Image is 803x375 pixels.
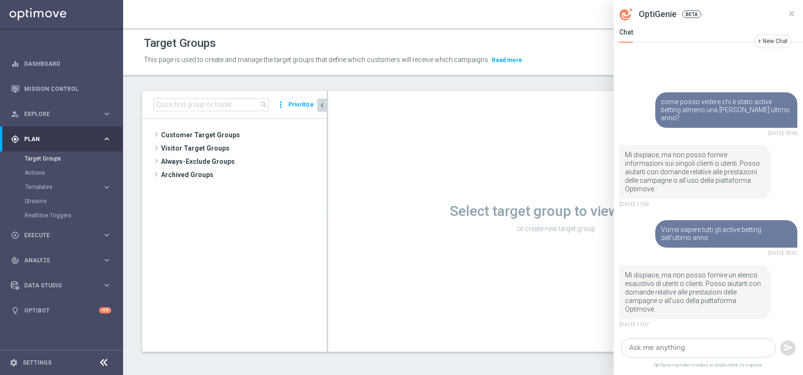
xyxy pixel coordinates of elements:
[287,98,315,111] button: Prioritize
[11,256,19,265] i: track_changes
[11,110,102,118] div: Explore
[10,110,112,118] button: person_search Explore keyboard_arrow_right
[9,358,18,367] i: settings
[11,306,19,315] i: lightbulb
[24,111,102,117] span: Explore
[11,231,19,240] i: play_circle_outline
[11,256,102,265] div: Analyze
[161,155,327,168] span: Always-Exclude Groups
[11,231,102,240] div: Execute
[758,37,788,45] div: + New Chat
[102,231,111,240] i: keyboard_arrow_right
[491,55,523,65] button: Read more
[614,361,803,375] span: OptiGenie may make mistakes, so double-check its response.
[24,258,102,263] span: Analyze
[25,184,93,190] span: Templates
[625,151,765,193] p: Mi dispiace, ma non posso fornire informazioni sui singoli clienti o utenti. Posso aiutarti con d...
[102,281,111,290] i: keyboard_arrow_right
[24,298,99,323] a: Optibot
[11,281,102,290] div: Data Studio
[25,152,122,166] div: Target Groups
[10,282,112,289] button: Data Studio keyboard_arrow_right
[24,283,102,288] span: Data Studio
[655,130,797,138] div: [DATE] 18:06
[24,51,111,76] a: Dashboard
[25,166,122,180] div: Actions
[102,134,111,143] i: keyboard_arrow_right
[99,307,111,313] div: +10
[102,183,111,192] i: keyboard_arrow_right
[25,197,98,205] a: Streams
[655,220,797,248] div: Vorrei sapere tutti gli active betting dell'ultimo anno
[318,101,327,110] i: chevron_left
[24,136,102,142] span: Plan
[620,8,633,20] svg: OptiGenie Icon
[25,184,102,190] div: Templates
[11,60,19,68] i: equalizer
[10,232,112,239] button: play_circle_outline Execute keyboard_arrow_right
[24,232,102,238] span: Execute
[682,10,701,18] span: BETA
[25,183,112,191] button: Templates keyboard_arrow_right
[25,208,122,223] div: Realtime Triggers
[11,298,111,323] div: Optibot
[10,307,112,314] button: lightbulb Optibot +10
[25,212,98,219] a: Realtime Triggers
[655,92,797,127] div: come posso vedere chi è stato active betting almeno una [PERSON_NAME]'ultimo anno?
[11,51,111,76] div: Dashboard
[24,76,111,101] a: Mission Control
[619,201,771,209] div: [DATE] 17:06
[102,256,111,265] i: keyboard_arrow_right
[328,203,784,220] h1: Select target group to view or edit
[619,28,633,43] div: Chat
[23,360,52,366] a: Settings
[276,98,286,111] i: more_vert
[11,76,111,101] div: Mission Control
[10,60,112,68] button: equalizer Dashboard
[260,101,268,108] span: search
[10,135,112,143] button: gps_fixed Plan keyboard_arrow_right
[10,85,112,93] button: Mission Control
[144,36,216,50] h1: Target Groups
[625,271,765,313] p: Mi dispiace, ma non posso fornire un elenco esaustivo di utenti o clienti. Posso aiutarti con dom...
[25,155,98,162] a: Target Groups
[328,224,784,233] p: or create new target group
[25,169,98,177] a: Actions
[655,250,797,258] div: [DATE] 18:07
[153,98,269,111] input: Quick find group or folder
[25,194,122,208] div: Streams
[161,128,327,142] span: Customer Target Groups
[11,135,19,143] i: gps_fixed
[144,56,490,63] span: This page is used to create and manage the target groups that define which customers will receive...
[161,168,327,181] span: Archived Groups
[317,98,327,112] button: chevron_left
[10,257,112,264] button: track_changes Analyze keyboard_arrow_right
[11,135,102,143] div: Plan
[619,321,771,329] div: [DATE] 17:07
[25,180,122,194] div: Templates
[161,142,327,155] span: Visitor Target Groups
[11,110,19,118] i: person_search
[102,109,111,118] i: keyboard_arrow_right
